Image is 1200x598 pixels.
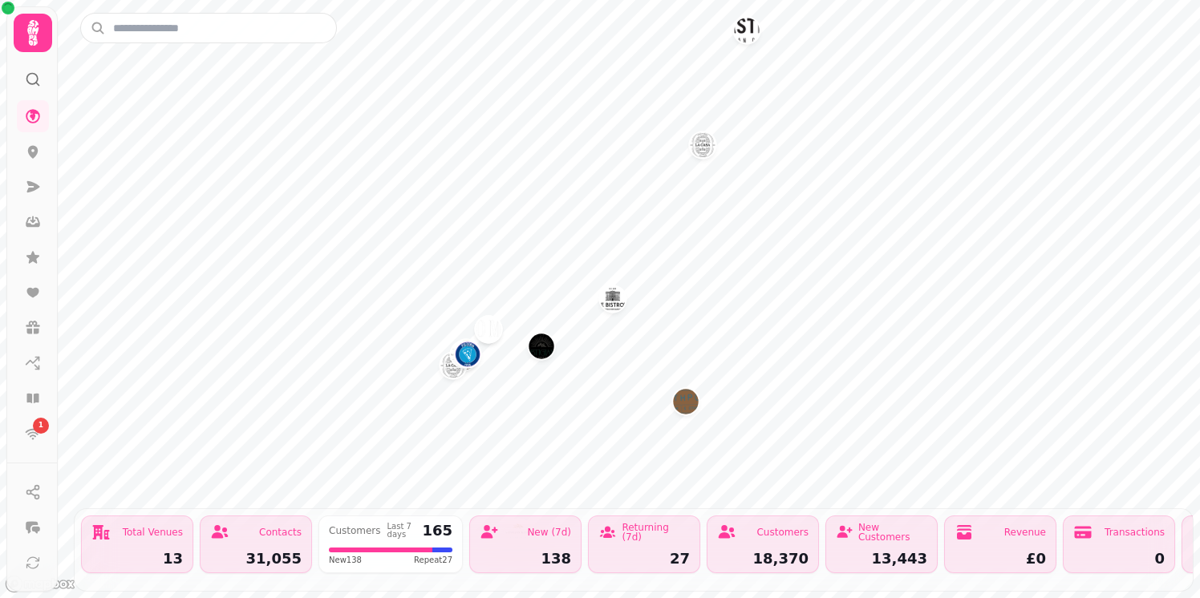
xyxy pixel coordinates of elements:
div: Map marker [529,333,554,364]
div: Returning (7d) [622,523,690,542]
div: Revenue [1004,527,1046,537]
button: Pizzeria 1926 [455,341,480,367]
div: Map marker [673,389,699,419]
button: La Casa Leith Walk [690,132,716,158]
div: Last 7 days [387,523,416,539]
div: Map marker [451,341,476,372]
div: Total Venues [123,527,183,537]
button: La Casa Dalry Road [440,353,466,378]
div: 27 [598,552,690,566]
div: New Customers [858,523,927,542]
button: Kuzina [453,340,479,366]
div: Map marker [455,341,480,372]
div: Transactions [1105,527,1165,537]
button: Southpour Gastropub [673,389,699,414]
div: Customers [756,527,809,537]
a: Mapbox logo [5,575,75,593]
div: 138 [480,552,571,566]
span: New 138 [329,554,362,566]
a: 1 [17,418,49,450]
div: Map marker [440,353,466,383]
span: Repeat 27 [414,554,452,566]
div: Map marker [476,317,501,347]
div: Map marker [453,340,479,370]
button: Le Bistrot [600,286,626,312]
div: Contacts [259,527,302,537]
div: Map marker [690,132,716,163]
div: 18,370 [717,552,809,566]
div: 0 [1073,552,1165,566]
div: 165 [422,523,452,538]
div: New (7d) [527,527,571,537]
div: 13 [91,552,183,566]
div: £0 [955,552,1046,566]
div: Map marker [600,286,626,317]
div: Customers [329,526,381,535]
div: 31,055 [210,552,302,566]
span: 1 [39,420,43,431]
button: L’Artigiano [529,333,554,359]
button: Pomo Pizzaria [476,317,501,342]
div: 13,443 [836,552,927,566]
button: Mia Dalry Road [451,341,476,367]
